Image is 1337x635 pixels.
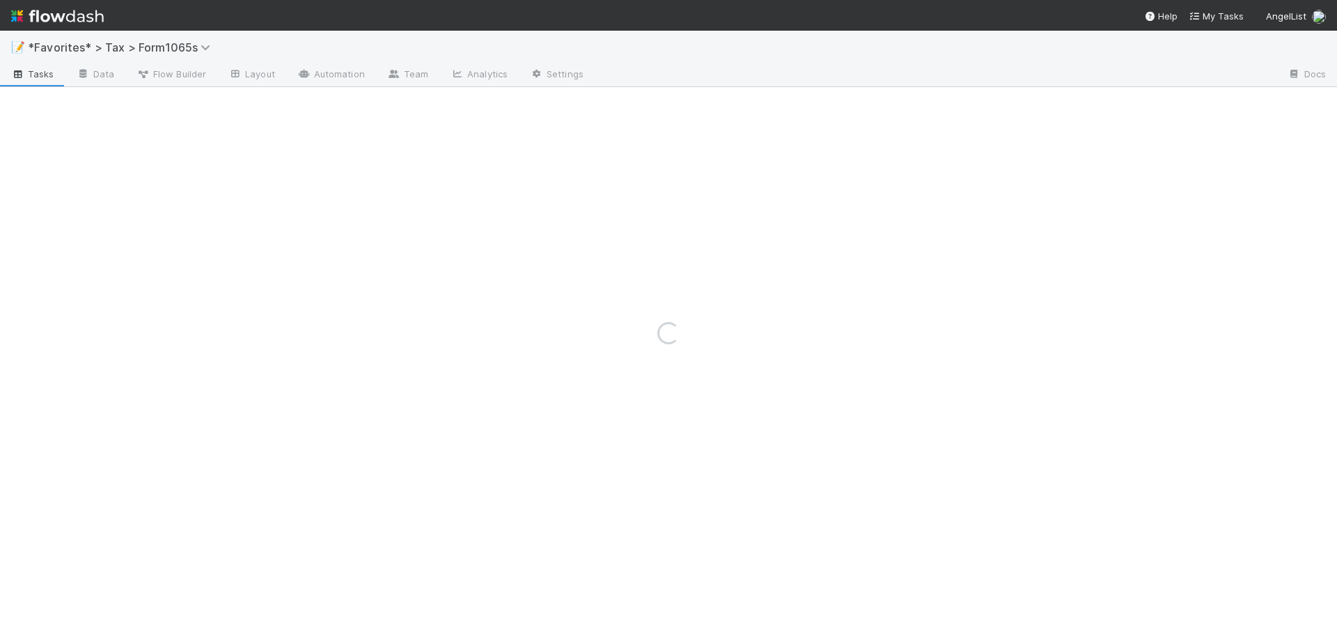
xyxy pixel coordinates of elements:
img: avatar_37569647-1c78-4889-accf-88c08d42a236.png [1312,10,1326,24]
span: AngelList [1266,10,1306,22]
div: Help [1144,9,1178,23]
a: My Tasks [1189,9,1244,23]
span: My Tasks [1189,10,1244,22]
img: logo-inverted-e16ddd16eac7371096b0.svg [11,4,104,28]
